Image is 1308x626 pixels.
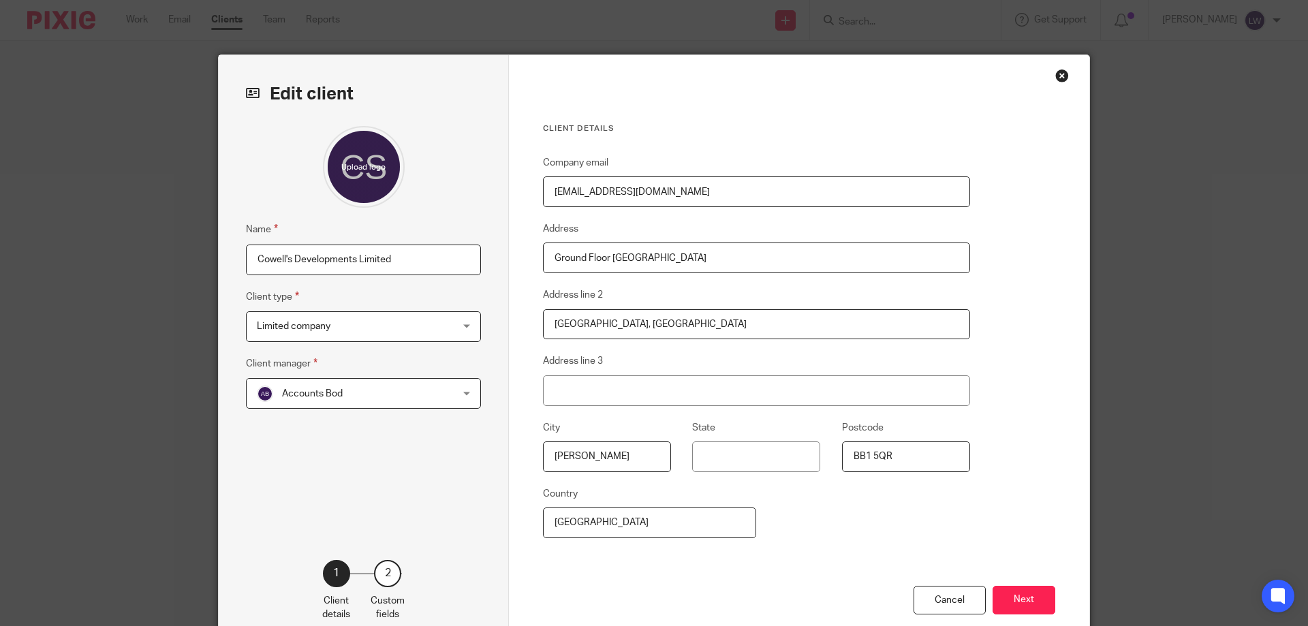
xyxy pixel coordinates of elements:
h2: Edit client [246,82,481,106]
label: City [543,421,560,435]
label: Address line 3 [543,354,603,368]
img: svg%3E [257,386,273,402]
div: 2 [374,560,401,587]
div: 1 [323,560,350,587]
label: Address [543,222,578,236]
button: Next [993,586,1055,615]
label: Client type [246,289,299,304]
label: Country [543,487,578,501]
div: Cancel [914,586,986,615]
h3: Client details [543,123,970,134]
div: Close this dialog window [1055,69,1069,82]
span: Accounts Bod [282,389,343,398]
label: Address line 2 [543,288,603,302]
label: Postcode [842,421,884,435]
label: Name [246,221,278,237]
label: Client manager [246,356,317,371]
span: Limited company [257,322,330,331]
label: State [692,421,715,435]
label: Company email [543,156,608,170]
p: Client details [322,594,350,622]
p: Custom fields [371,594,405,622]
